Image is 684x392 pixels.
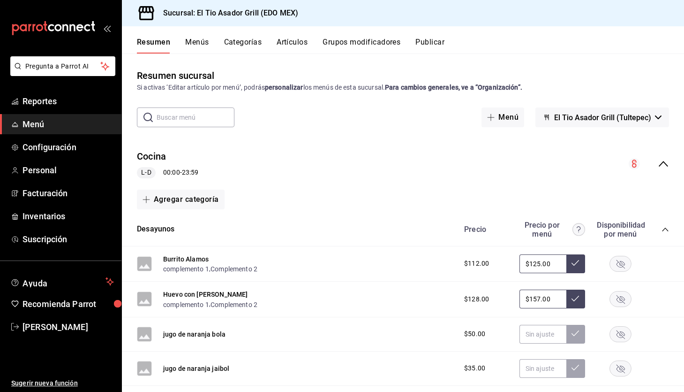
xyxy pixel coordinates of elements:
div: Si activas ‘Editar artículo por menú’, podrás los menús de esta sucursal. [137,83,669,92]
span: [PERSON_NAME] [23,321,114,333]
button: Categorías [224,38,262,54]
button: El Tio Asador Grill (Tultepec) [535,108,669,127]
span: $50.00 [464,329,485,339]
button: Desayunos [137,224,175,235]
a: Pregunta a Parrot AI [7,68,115,78]
button: complemento 1 [163,264,209,274]
span: Configuración [23,141,114,154]
button: Pregunta a Parrot AI [10,56,115,76]
input: Sin ajuste [519,359,566,378]
button: Artículos [277,38,308,54]
button: Resumen [137,38,170,54]
button: Complemento 2 [210,264,257,274]
button: Burrito Alamos [163,254,209,264]
div: navigation tabs [137,38,684,54]
button: Complemento 2 [210,300,257,309]
span: $112.00 [464,259,489,269]
span: $128.00 [464,294,489,304]
div: collapse-menu-row [122,142,684,186]
div: Disponibilidad por menú [597,221,644,238]
span: Recomienda Parrot [23,298,114,310]
span: Facturación [23,187,114,200]
span: Inventarios [23,210,114,223]
div: Precio por menú [519,221,585,238]
button: collapse-category-row [661,226,669,233]
button: Grupos modificadores [323,38,400,54]
input: Sin ajuste [519,325,566,344]
button: complemento 1 [163,300,209,309]
input: Sin ajuste [519,254,566,273]
span: L-D [137,168,155,177]
div: Precio [455,225,515,234]
div: , [163,264,257,274]
span: Menú [23,118,114,131]
button: Menús [185,38,209,54]
div: Resumen sucursal [137,69,214,83]
div: , [163,299,257,309]
span: Suscripción [23,233,114,246]
button: Cocina [137,150,166,163]
button: Menú [481,108,524,127]
span: $35.00 [464,363,485,373]
strong: personalizar [265,84,303,91]
input: Buscar menú [157,108,234,127]
strong: Para cambios generales, ve a “Organización”. [385,84,522,91]
button: jugo de naranja bola [163,330,225,339]
span: Ayuda [23,276,102,287]
span: Sugerir nueva función [11,378,114,388]
button: open_drawer_menu [103,24,111,32]
input: Sin ajuste [519,290,566,308]
span: El Tio Asador Grill (Tultepec) [554,113,651,122]
button: Agregar categoría [137,190,225,209]
button: jugo de naranja jaibol [163,364,229,373]
span: Personal [23,164,114,177]
div: 00:00 - 23:59 [137,167,198,178]
span: Reportes [23,95,114,108]
button: Huevo con [PERSON_NAME] [163,290,248,299]
span: Pregunta a Parrot AI [25,61,101,71]
h3: Sucursal: El Tio Asador Grill (EDO MEX) [156,8,298,19]
button: Publicar [415,38,444,54]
